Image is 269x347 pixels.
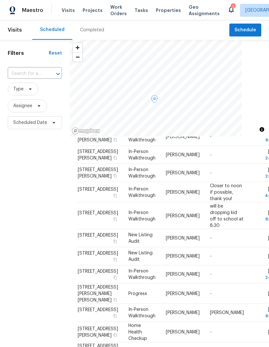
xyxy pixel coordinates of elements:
[112,313,118,319] button: Copy Address
[166,291,200,296] span: [PERSON_NAME]
[8,50,49,56] h1: Filters
[128,187,155,198] span: In-Person Walkthrough
[166,213,200,218] span: [PERSON_NAME]
[78,131,118,142] span: [STREET_ADDRESS][PERSON_NAME]
[128,291,147,296] span: Progress
[166,236,200,240] span: [PERSON_NAME]
[210,272,212,277] span: -
[112,155,118,161] button: Copy Address
[166,153,200,157] span: [PERSON_NAME]
[210,135,212,139] span: -
[78,187,118,191] span: [STREET_ADDRESS]
[210,311,244,315] span: [PERSON_NAME]
[210,254,212,259] span: -
[83,7,103,14] span: Projects
[112,173,118,179] button: Copy Address
[128,149,155,160] span: In-Person Walkthrough
[78,326,118,337] span: [STREET_ADDRESS][PERSON_NAME]
[110,4,127,17] span: Work Orders
[78,149,118,160] span: [STREET_ADDRESS][PERSON_NAME]
[156,7,181,14] span: Properties
[166,171,200,175] span: [PERSON_NAME]
[49,50,62,56] div: Reset
[258,126,266,133] button: Toggle attribution
[78,269,118,274] span: [STREET_ADDRESS]
[128,323,147,341] span: Home Health Checkup
[128,269,155,280] span: In-Person Walkthrough
[112,239,118,244] button: Copy Address
[78,233,118,238] span: [STREET_ADDRESS]
[78,168,118,179] span: [STREET_ADDRESS][PERSON_NAME]
[234,26,256,34] span: Schedule
[112,297,118,302] button: Copy Address
[112,137,118,143] button: Copy Address
[72,127,100,135] a: Mapbox homepage
[128,233,153,244] span: New Listing Audit
[229,24,261,37] button: Schedule
[128,168,155,179] span: In-Person Walkthrough
[112,332,118,338] button: Copy Address
[112,257,118,262] button: Copy Address
[210,204,244,228] span: will be dropping kid off to school at 8:30
[128,131,155,142] span: In-Person Walkthrough
[112,192,118,198] button: Copy Address
[40,26,65,33] div: Scheduled
[210,183,242,201] span: Closer to noon if possible, thank you!
[231,4,235,10] div: 1
[128,251,153,262] span: New Listing Audit
[112,216,118,222] button: Copy Address
[22,7,43,14] span: Maestro
[166,254,200,259] span: [PERSON_NAME]
[210,171,212,175] span: -
[73,53,82,62] span: Zoom out
[13,103,32,109] span: Assignee
[78,210,118,215] span: [STREET_ADDRESS]
[73,43,82,52] button: Zoom in
[166,311,200,315] span: [PERSON_NAME]
[13,119,47,126] span: Scheduled Date
[166,190,200,194] span: [PERSON_NAME]
[166,135,200,139] span: [PERSON_NAME]
[210,153,212,157] span: -
[128,210,155,221] span: In-Person Walkthrough
[73,52,82,62] button: Zoom out
[78,285,118,302] span: [STREET_ADDRESS][PERSON_NAME][PERSON_NAME]
[78,251,118,256] span: [STREET_ADDRESS]
[80,27,104,33] div: Completed
[189,4,220,17] span: Geo Assignments
[8,69,44,79] input: Search for an address...
[8,23,22,37] span: Visits
[210,236,212,240] span: -
[112,275,118,281] button: Copy Address
[151,95,158,105] div: Map marker
[260,126,264,133] span: Toggle attribution
[78,308,118,312] span: [STREET_ADDRESS]
[166,272,200,277] span: [PERSON_NAME]
[210,291,212,296] span: -
[62,7,75,14] span: Visits
[210,330,212,334] span: -
[54,69,63,78] button: Open
[70,40,242,137] canvas: Map
[134,8,148,13] span: Tasks
[128,307,155,318] span: In-Person Walkthrough
[166,330,200,334] span: [PERSON_NAME]
[13,86,24,92] span: Type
